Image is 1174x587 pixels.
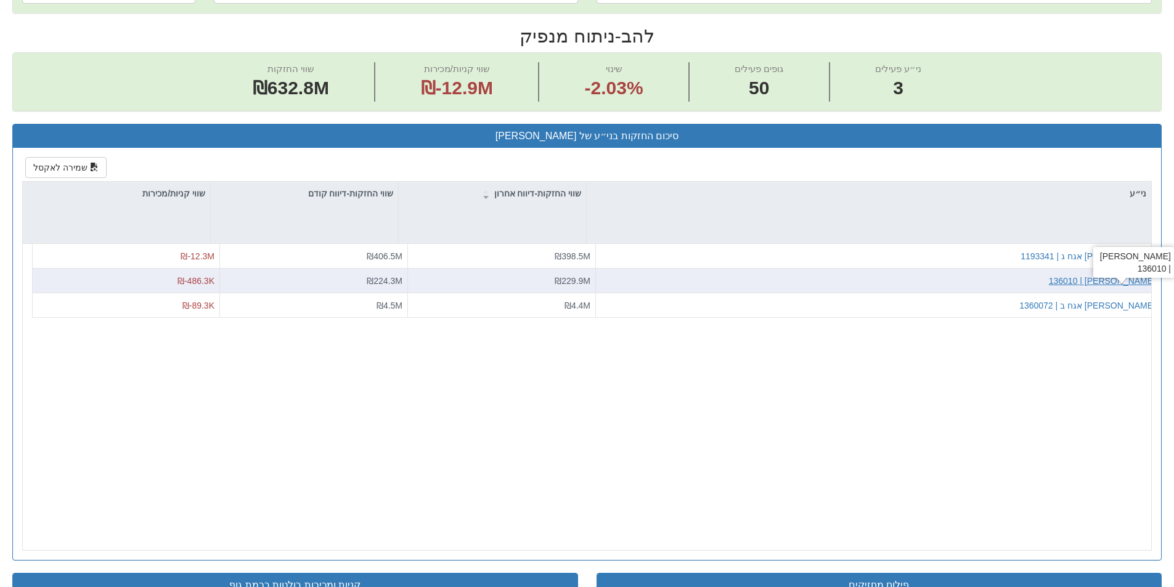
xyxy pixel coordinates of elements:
[875,63,921,74] span: ני״ע פעילים
[606,63,622,74] span: שינוי
[421,78,493,98] span: ₪-12.9M
[587,182,1151,205] div: ני״ע
[555,251,590,261] span: ₪398.5M
[735,63,783,74] span: גופים פעילים
[177,276,214,286] span: ₪-486.3K
[181,251,214,261] span: ₪-12.3M
[424,63,490,74] span: שווי קניות/מכירות
[735,75,783,102] span: 50
[1021,250,1156,262] button: [PERSON_NAME] אגח ג | 1193341
[1049,275,1156,287] button: [PERSON_NAME] | 136010
[377,301,402,310] span: ₪4.5M
[555,276,590,286] span: ₪229.9M
[12,26,1162,46] h2: להב - ניתוח מנפיק
[267,63,314,74] span: שווי החזקות
[23,182,210,205] div: שווי קניות/מכירות
[182,301,214,310] span: ₪-89.3K
[22,131,1152,142] h3: סיכום החזקות בני״ע של [PERSON_NAME]
[25,157,107,178] button: שמירה לאקסל
[1093,247,1174,278] div: [PERSON_NAME] | 136010
[367,251,402,261] span: ₪406.5M
[211,182,398,205] div: שווי החזקות-דיווח קודם
[253,78,329,98] span: ₪632.8M
[565,301,590,310] span: ₪4.4M
[399,182,586,205] div: שווי החזקות-דיווח אחרון
[1019,299,1156,312] button: [PERSON_NAME] אגח ב | 1360072
[585,75,643,102] span: -2.03%
[367,276,402,286] span: ₪224.3M
[875,75,921,102] span: 3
